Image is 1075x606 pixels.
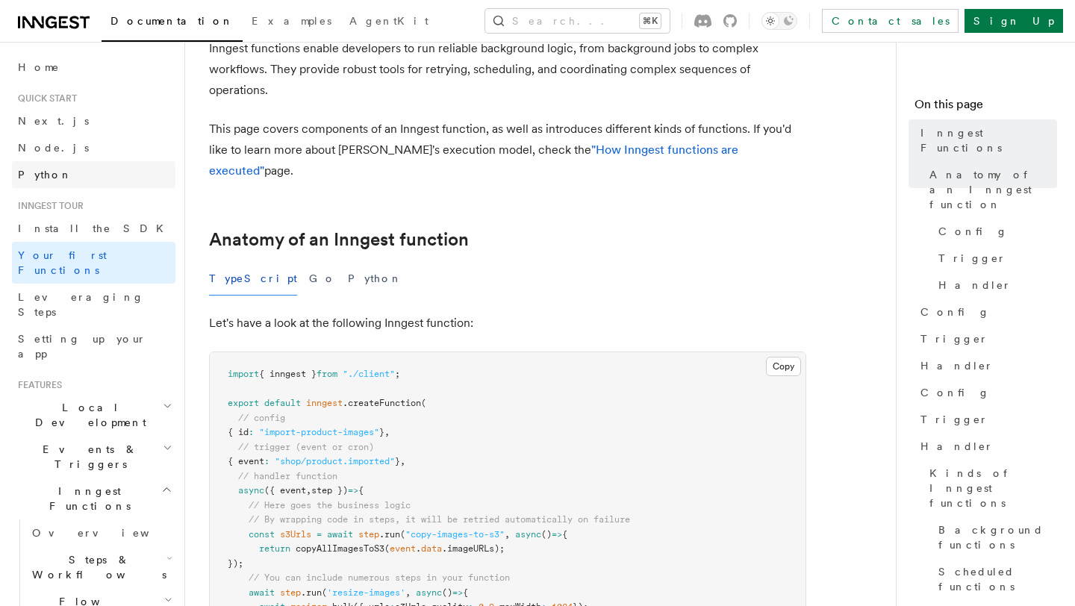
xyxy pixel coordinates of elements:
span: async [238,485,264,496]
span: Trigger [920,412,988,427]
span: => [452,587,463,598]
span: event [390,543,416,554]
span: from [317,369,337,379]
span: ( [400,529,405,540]
span: Next.js [18,115,89,127]
a: Trigger [914,325,1057,352]
span: import [228,369,259,379]
span: Scheduled functions [938,564,1057,594]
a: Leveraging Steps [12,284,175,325]
button: Copy [766,357,801,376]
a: Examples [243,4,340,40]
a: Trigger [932,245,1057,272]
span: Documentation [110,15,234,27]
span: , [405,587,411,598]
span: .imageURLs); [442,543,505,554]
kbd: ⌘K [640,13,661,28]
span: "import-product-images" [259,427,379,437]
span: .run [379,529,400,540]
span: Config [938,224,1008,239]
span: Leveraging Steps [18,291,144,318]
a: Scheduled functions [932,558,1057,600]
button: Steps & Workflows [26,546,175,588]
span: Install the SDK [18,222,172,234]
p: Inngest functions enable developers to run reliable background logic, from background jobs to com... [209,38,806,101]
span: = [317,529,322,540]
span: () [541,529,552,540]
span: Steps & Workflows [26,552,166,582]
a: Overview [26,519,175,546]
a: Python [12,161,175,188]
span: { [463,587,468,598]
span: { inngest } [259,369,317,379]
span: { event [228,456,264,466]
span: // Here goes the business logic [249,500,411,510]
span: : [249,427,254,437]
a: Trigger [914,406,1057,433]
span: async [515,529,541,540]
button: Toggle dark mode [761,12,797,30]
span: { [358,485,364,496]
span: Trigger [920,331,988,346]
a: Handler [932,272,1057,299]
span: "copy-images-to-s3" [405,529,505,540]
span: Python [18,169,72,181]
span: // You can include numerous steps in your function [249,572,510,583]
a: Handler [914,352,1057,379]
a: Anatomy of an Inngest function [923,161,1057,218]
a: Next.js [12,107,175,134]
span: }); [228,558,243,569]
button: Events & Triggers [12,436,175,478]
span: : [264,456,269,466]
a: Config [914,379,1057,406]
span: step }) [311,485,348,496]
span: .run [301,587,322,598]
span: "./client" [343,369,395,379]
h4: On this page [914,96,1057,119]
span: s3Urls [280,529,311,540]
button: Python [348,262,402,296]
span: Inngest Functions [12,484,161,513]
span: step [280,587,301,598]
span: . [416,543,421,554]
p: Let's have a look at the following Inngest function: [209,313,806,334]
span: Anatomy of an Inngest function [929,167,1057,212]
a: Handler [914,433,1057,460]
span: "shop/product.imported" [275,456,395,466]
a: Documentation [102,4,243,42]
span: export [228,398,259,408]
a: Config [932,218,1057,245]
span: Features [12,379,62,391]
span: // config [238,413,285,423]
span: () [442,587,452,598]
span: Background functions [938,522,1057,552]
span: Handler [920,358,994,373]
span: step [358,529,379,540]
p: This page covers components of an Inngest function, as well as introduces different kinds of func... [209,119,806,181]
span: => [552,529,562,540]
span: .createFunction [343,398,421,408]
button: Search...⌘K [485,9,670,33]
span: } [395,456,400,466]
span: Handler [938,278,1012,293]
span: inngest [306,398,343,408]
a: Install the SDK [12,215,175,242]
span: // handler function [238,471,337,481]
span: default [264,398,301,408]
span: Examples [252,15,331,27]
span: Overview [32,527,186,539]
span: => [348,485,358,496]
span: Inngest Functions [920,125,1057,155]
span: Local Development [12,400,163,430]
button: Inngest Functions [12,478,175,519]
span: const [249,529,275,540]
a: Contact sales [822,9,959,33]
span: , [306,485,311,496]
span: // trigger (event or cron) [238,442,374,452]
span: await [249,587,275,598]
span: { id [228,427,249,437]
a: Setting up your app [12,325,175,367]
span: ; [395,369,400,379]
span: data [421,543,442,554]
a: Config [914,299,1057,325]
